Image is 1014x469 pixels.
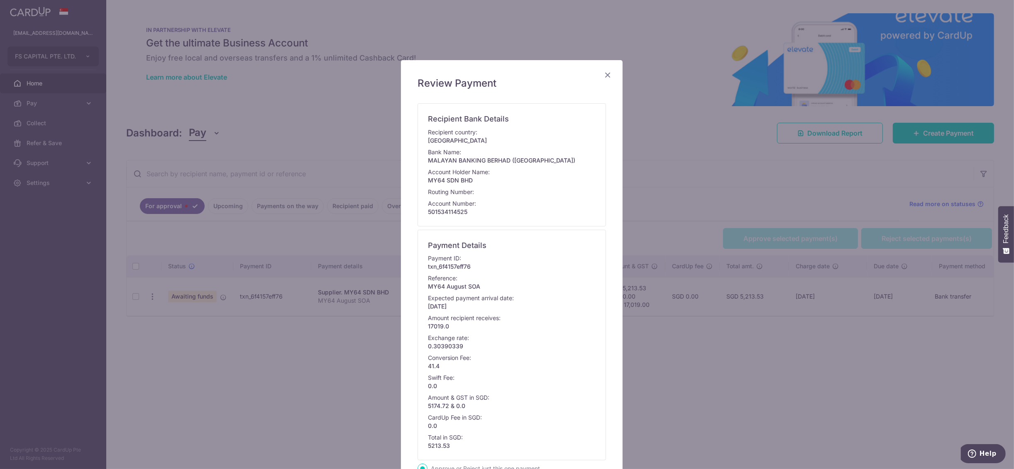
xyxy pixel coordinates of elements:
p: Reference: [428,274,457,282]
h5: Review Payment [418,77,606,90]
h6: Recipient Bank Details [428,114,596,124]
p: Account Holder Name: [428,168,490,176]
p: 0.0 [428,422,596,430]
p: 0.30390339 [428,342,596,350]
p: 17019.0 [428,322,596,330]
p: Amount & GST in SGD: [428,394,489,402]
span: Feedback [1002,214,1010,243]
p: Routing Number: [428,188,474,196]
p: [DATE] [428,302,596,311]
p: 41.4 [428,362,596,370]
h6: Payment Details [428,241,596,250]
p: Total in SGD: [428,433,463,442]
p: Recipient country: [428,128,477,136]
p: Bank Name: [428,148,461,156]
p: Exchange rate: [428,334,469,342]
button: Feedback - Show survey [998,206,1014,262]
p: Expected payment arrival date: [428,294,514,302]
p: MY64 SDN BHD [428,176,596,185]
iframe: Opens a widget where you can find more information [961,444,1006,465]
p: Payment ID: [428,254,461,262]
p: Amount recipient receives: [428,314,501,322]
p: 0.0 [428,382,596,390]
p: 501534114525 [428,208,596,216]
p: Swift Fee: [428,374,454,382]
p: CardUp Fee in SGD: [428,413,482,422]
p: MY64 August SOA [428,282,596,291]
button: Close [603,70,613,80]
p: MALAYAN BANKING BERHAD ([GEOGRAPHIC_DATA]) [428,156,596,165]
p: txn_6f4157eff76 [428,262,596,271]
p: 5213.53 [428,442,596,450]
p: Conversion Fee: [428,354,471,362]
p: 5174.72 & 0.0 [428,402,596,410]
p: [GEOGRAPHIC_DATA] [428,136,596,145]
p: Account Number: [428,199,476,208]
